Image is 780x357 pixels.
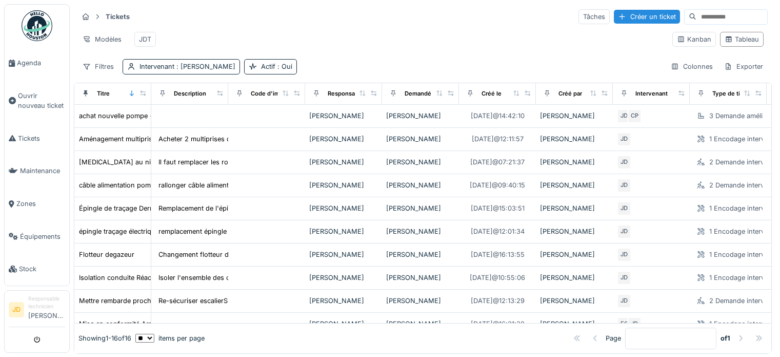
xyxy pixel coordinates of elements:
div: Kanban [677,34,711,44]
div: Description [174,89,206,98]
div: Aménagement multiprise bureau [PERSON_NAME] D [79,134,244,144]
span: Équipements [20,232,65,241]
div: [PERSON_NAME] [540,319,609,329]
div: [PERSON_NAME] [386,203,455,213]
li: [PERSON_NAME] [28,295,65,325]
div: [DATE] @ 16:13:55 [471,250,525,259]
div: [DATE] @ 10:55:06 [470,273,525,283]
div: [DATE] @ 09:40:15 [470,180,525,190]
div: Exporter [719,59,768,74]
div: Changement flotteur degazeur th66 +remise en se... [158,250,322,259]
div: Mise en conformité Armoire Electrique SEAMCO [79,319,230,329]
div: Responsable [328,89,364,98]
div: [PERSON_NAME] [540,273,609,283]
div: JD [617,294,631,308]
div: Page [606,334,621,344]
div: [DATE] @ 15:03:51 [471,203,525,213]
span: : Oui [275,63,292,70]
div: Isolation conduite Réacteur + Atelier [79,273,191,283]
span: Ouvrir nouveau ticket [18,91,65,110]
div: Flotteur degazeur [79,250,134,259]
li: JD [9,302,24,317]
div: Responsable technicien [28,295,65,311]
div: Remplacement de l'épingle de traçage + Contrôle [158,203,311,213]
div: [PERSON_NAME] [540,157,609,167]
a: Stock [5,253,69,286]
div: JDT [139,34,151,44]
div: JD [617,271,631,285]
div: Filtres [78,59,118,74]
div: [PERSON_NAME] [309,111,378,121]
div: items per page [135,334,205,344]
div: Isoler l'ensemble des conduites des réacteurs v... [158,273,313,283]
div: câble alimentation pompe [PERSON_NAME] [79,180,215,190]
img: Badge_color-CXgf-gQk.svg [22,10,52,41]
div: Créé le [482,89,502,98]
div: Acheter 2 multiprises de 6 (cebeo) Acheter x mè... [158,134,316,144]
div: [PERSON_NAME] [309,319,378,329]
div: [PERSON_NAME] [309,296,378,306]
span: Maintenance [20,166,65,176]
a: Agenda [5,47,69,80]
a: Maintenance [5,155,69,187]
div: JD [617,178,631,193]
a: Zones [5,187,69,220]
div: Intervenant [635,89,668,98]
span: Zones [16,199,65,209]
span: : [PERSON_NAME] [174,63,235,70]
span: Stock [19,264,65,274]
strong: Tickets [102,12,134,22]
div: [DATE] @ 16:21:38 [471,319,525,329]
div: Actif [261,62,292,71]
div: [PERSON_NAME] [386,134,455,144]
a: Tickets [5,122,69,155]
div: JD [617,132,631,146]
div: Intervenant [139,62,235,71]
div: achat nouvelle pompe + contruction chassis avec Variateur fréquence [79,111,297,121]
div: [PERSON_NAME] [386,319,455,329]
div: rallonger câble alimentation pompe [PERSON_NAME] [158,180,325,190]
div: [DATE] @ 12:01:34 [471,227,525,236]
div: JD [617,201,631,216]
div: Re-sécuriser escalierS entre enfuteuse cave pro... [158,296,314,306]
div: [PERSON_NAME] [386,227,455,236]
a: Équipements [5,220,69,253]
div: CP [627,109,642,123]
div: JD [617,224,631,239]
div: JD [617,155,631,170]
div: Épingle de traçage Derrière SPF8 [79,203,182,213]
div: Showing 1 - 16 of 16 [78,334,131,344]
div: [PERSON_NAME] [309,157,378,167]
div: JD [617,109,631,123]
div: [PERSON_NAME] [540,227,609,236]
div: [PERSON_NAME] [309,227,378,236]
div: Il faut remplacer les roulements moteur [158,157,281,167]
div: remplacement épingle traçage local chaudière de... [158,227,317,236]
div: [PERSON_NAME] [386,273,455,283]
div: Tâches [578,9,610,24]
div: Modèles [78,32,126,47]
div: [PERSON_NAME] [540,296,609,306]
div: [PERSON_NAME] [540,203,609,213]
div: [DATE] @ 12:13:29 [471,296,525,306]
div: [PERSON_NAME] [386,157,455,167]
div: Type de ticket [712,89,752,98]
div: Code d'imputation [251,89,303,98]
div: JD [617,248,631,262]
div: [DATE] @ 14:42:10 [471,111,525,121]
span: Tickets [18,134,65,143]
div: [PERSON_NAME] [309,273,378,283]
div: Créé par [558,89,582,98]
div: [DATE] @ 07:21:37 [470,157,525,167]
div: FC [617,317,631,331]
div: JD [627,317,642,331]
div: [MEDICAL_DATA] au niveau du moteur R5 [79,157,210,167]
div: [PERSON_NAME] [540,134,609,144]
div: [PERSON_NAME] [540,250,609,259]
strong: of 1 [721,334,730,344]
div: [PERSON_NAME] [309,203,378,213]
div: [PERSON_NAME] [309,250,378,259]
div: épingle traçage électrique [79,227,159,236]
div: [PERSON_NAME] [386,180,455,190]
div: [PERSON_NAME] [309,180,378,190]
